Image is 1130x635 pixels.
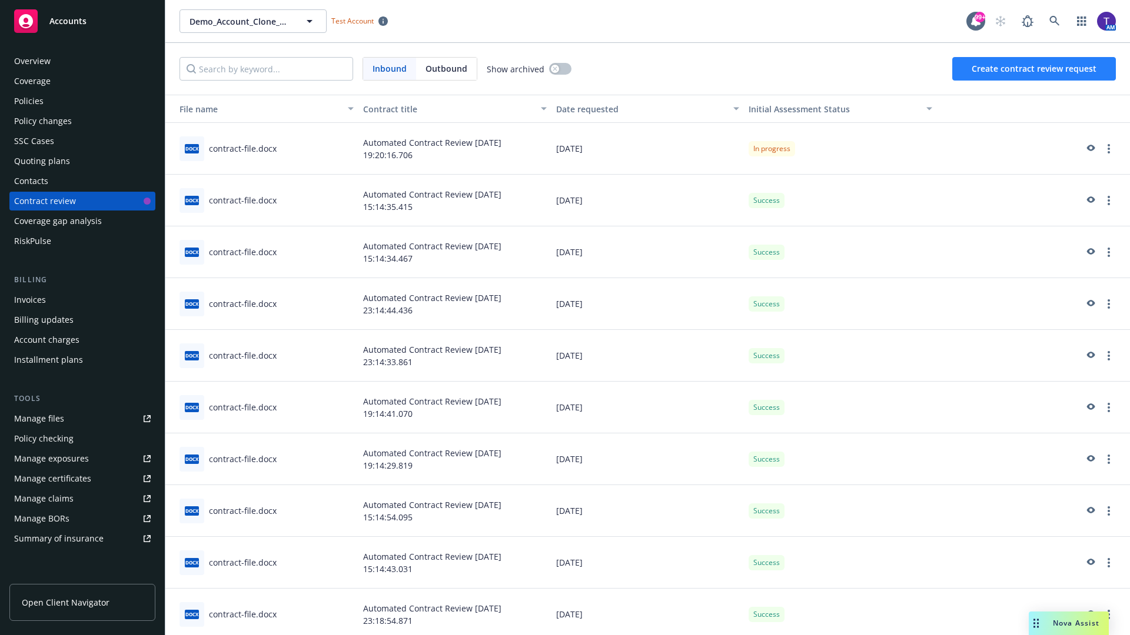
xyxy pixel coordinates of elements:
div: Invoices [14,290,46,309]
a: preview [1083,504,1097,518]
a: preview [1083,245,1097,259]
div: contract-file.docx [209,608,277,620]
a: more [1102,504,1116,518]
a: preview [1083,400,1097,415]
span: docx [185,248,199,256]
div: contract-file.docx [209,349,277,362]
div: [DATE] [551,433,745,485]
span: Success [753,247,780,258]
div: [DATE] [551,278,745,330]
div: Toggle SortBy [170,103,341,115]
a: more [1102,400,1116,415]
div: Policy checking [14,429,74,448]
span: Open Client Navigator [22,596,109,609]
span: docx [185,454,199,463]
span: Nova Assist [1053,618,1099,628]
div: Contacts [14,172,48,190]
a: Policies [9,92,155,111]
div: [DATE] [551,382,745,433]
div: [DATE] [551,537,745,589]
span: docx [185,403,199,412]
span: docx [185,144,199,153]
a: Account charges [9,330,155,349]
span: docx [185,610,199,619]
div: Policy changes [14,112,72,131]
div: Manage certificates [14,469,91,488]
a: more [1102,142,1116,156]
div: Manage claims [14,489,74,508]
div: Quoting plans [14,152,70,171]
div: Automated Contract Review [DATE] 23:14:33.861 [358,330,551,382]
div: Manage files [14,409,64,428]
span: Demo_Account_Clone_QA_CR_Tests_Client [190,15,291,28]
a: preview [1083,193,1097,208]
a: Policy changes [9,112,155,131]
span: Success [753,350,780,361]
a: Accounts [9,5,155,38]
div: contract-file.docx [209,298,277,310]
div: Automated Contract Review [DATE] 19:14:29.819 [358,433,551,485]
a: preview [1083,452,1097,466]
div: Summary of insurance [14,529,104,548]
a: Manage certificates [9,469,155,488]
span: Inbound [373,62,407,75]
a: Coverage gap analysis [9,212,155,230]
img: photo [1097,12,1116,31]
button: Contract title [358,95,551,123]
div: [DATE] [551,226,745,278]
div: Billing updates [14,310,74,329]
button: Demo_Account_Clone_QA_CR_Tests_Client [180,9,327,33]
a: Quoting plans [9,152,155,171]
div: Tools [9,393,155,405]
div: [DATE] [551,330,745,382]
span: Inbound [363,58,416,80]
a: Policy checking [9,429,155,448]
a: more [1102,193,1116,208]
div: SSC Cases [14,132,54,151]
a: Search [1043,9,1066,33]
a: SSC Cases [9,132,155,151]
div: contract-file.docx [209,504,277,517]
span: docx [185,351,199,360]
a: preview [1083,142,1097,156]
span: Outbound [426,62,467,75]
div: Automated Contract Review [DATE] 15:14:34.467 [358,226,551,278]
span: Success [753,557,780,568]
div: File name [170,103,341,115]
a: Contacts [9,172,155,190]
a: Manage exposures [9,449,155,468]
div: [DATE] [551,485,745,537]
div: Policies [14,92,44,111]
span: docx [185,506,199,515]
div: contract-file.docx [209,246,277,258]
div: Manage BORs [14,509,69,528]
a: Billing updates [9,310,155,329]
div: Coverage gap analysis [14,212,102,230]
a: Start snowing [989,9,1012,33]
div: contract-file.docx [209,453,277,465]
input: Search by keyword... [180,57,353,81]
div: Contract review [14,192,76,210]
div: Automated Contract Review [DATE] 19:20:16.706 [358,123,551,175]
a: Overview [9,52,155,71]
a: RiskPulse [9,232,155,250]
span: In progress [753,143,790,154]
a: preview [1083,607,1097,621]
span: Initial Assessment Status [749,103,850,115]
div: Date requested [556,103,727,115]
a: more [1102,349,1116,363]
div: Overview [14,52,51,71]
span: Success [753,506,780,516]
div: Manage exposures [14,449,89,468]
div: Billing [9,274,155,286]
span: Accounts [49,16,87,26]
a: Manage files [9,409,155,428]
a: preview [1083,297,1097,311]
span: docx [185,299,199,308]
a: more [1102,556,1116,570]
a: Summary of insurance [9,529,155,548]
div: [DATE] [551,123,745,175]
div: Installment plans [14,350,83,369]
div: Automated Contract Review [DATE] 23:14:44.436 [358,278,551,330]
